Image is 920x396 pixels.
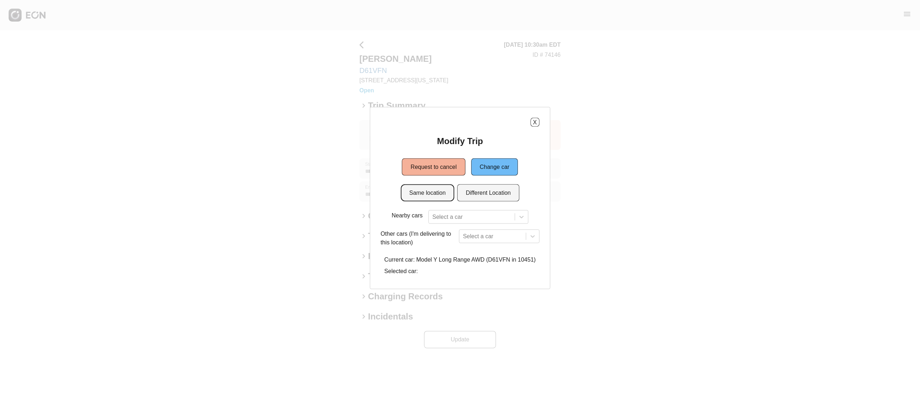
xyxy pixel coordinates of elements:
[384,255,535,264] p: Current car: Model Y Long Range AWD (D61VFN in 10451)
[392,211,423,220] p: Nearby cars
[437,135,483,147] h2: Modify Trip
[457,184,519,202] button: Different Location
[530,118,539,127] button: X
[381,230,456,247] p: Other cars (I'm delivering to this location)
[384,267,535,276] p: Selected car:
[401,184,454,202] button: Same location
[402,158,465,176] button: Request to cancel
[471,158,518,176] button: Change car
